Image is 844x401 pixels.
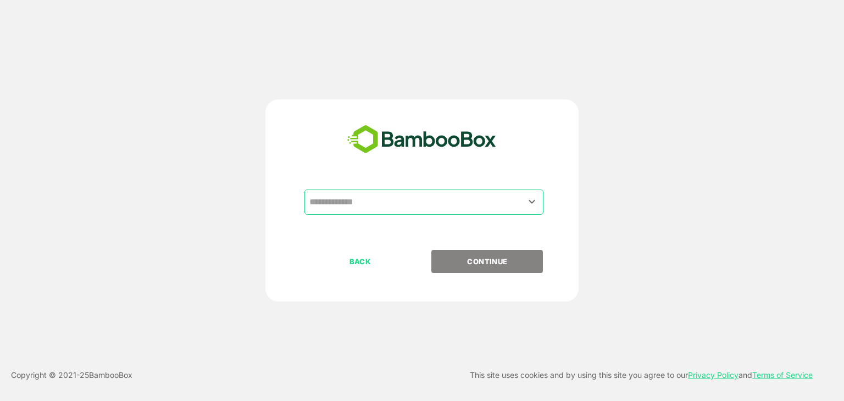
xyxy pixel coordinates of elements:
a: Terms of Service [752,370,813,380]
p: Copyright © 2021- 25 BambooBox [11,369,132,382]
button: Open [525,194,540,209]
a: Privacy Policy [688,370,738,380]
button: BACK [304,250,416,273]
img: bamboobox [341,121,502,158]
button: CONTINUE [431,250,543,273]
p: This site uses cookies and by using this site you agree to our and [470,369,813,382]
p: CONTINUE [432,255,542,268]
p: BACK [306,255,415,268]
